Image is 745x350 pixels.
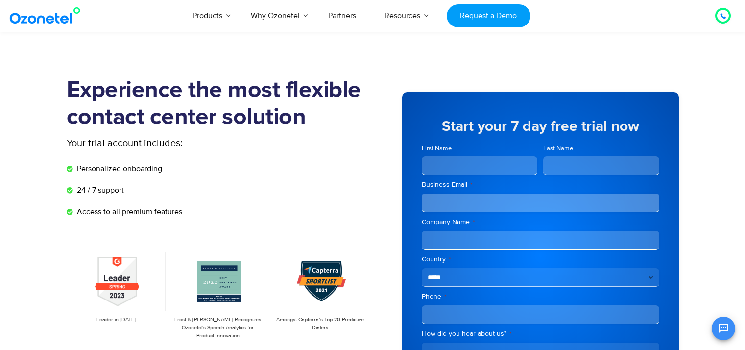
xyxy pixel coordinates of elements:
label: Last Name [543,144,659,153]
label: Company Name [422,217,659,227]
span: Access to all premium features [74,206,182,218]
label: Business Email [422,180,659,190]
button: Open chat [712,317,735,340]
span: Personalized onboarding [74,163,162,175]
p: Amongst Capterra’s Top 20 Predictive Dialers [275,316,364,332]
label: Phone [422,292,659,301]
p: Your trial account includes: [67,136,299,150]
a: Request a Demo [447,4,530,27]
h5: Start your 7 day free trial now [422,119,659,134]
h1: Experience the most flexible contact center solution [67,77,373,131]
label: Country [422,254,659,264]
p: Frost & [PERSON_NAME] Recognizes Ozonetel's Speech Analytics for Product Innovation [173,316,263,340]
label: How did you hear about us? [422,329,659,339]
p: Leader in [DATE] [72,316,161,324]
label: First Name [422,144,538,153]
span: 24 / 7 support [74,184,124,196]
